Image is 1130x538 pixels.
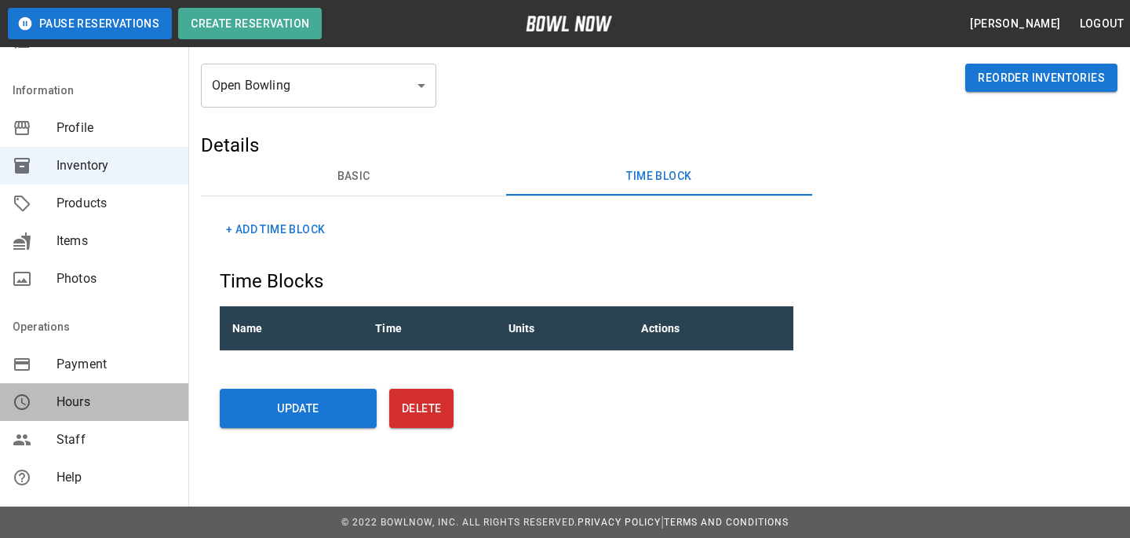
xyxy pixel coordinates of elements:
[56,156,176,175] span: Inventory
[56,269,176,288] span: Photos
[220,306,793,351] table: sticky table
[56,119,176,137] span: Profile
[178,8,322,39] button: Create Reservation
[8,8,172,39] button: Pause Reservations
[965,64,1117,93] button: Reorder Inventories
[56,355,176,374] span: Payment
[201,158,812,196] div: basic tabs example
[56,430,176,449] span: Staff
[363,306,495,351] th: Time
[578,517,661,528] a: Privacy Policy
[964,9,1066,38] button: [PERSON_NAME]
[506,158,811,196] button: Time Block
[220,269,793,294] h5: Time Blocks
[220,389,377,428] button: Update
[496,306,629,351] th: Units
[56,468,176,487] span: Help
[664,517,789,528] a: Terms and Conditions
[56,393,176,412] span: Hours
[220,306,363,351] th: Name
[56,232,176,251] span: Items
[201,133,812,158] h5: Details
[629,306,793,351] th: Actions
[56,194,176,213] span: Products
[389,389,454,428] button: Delete
[201,64,436,108] div: Open Bowling
[526,16,612,31] img: logo
[1073,9,1130,38] button: Logout
[220,215,331,244] button: + Add Time Block
[201,158,506,196] button: Basic
[341,517,578,528] span: © 2022 BowlNow, Inc. All Rights Reserved.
